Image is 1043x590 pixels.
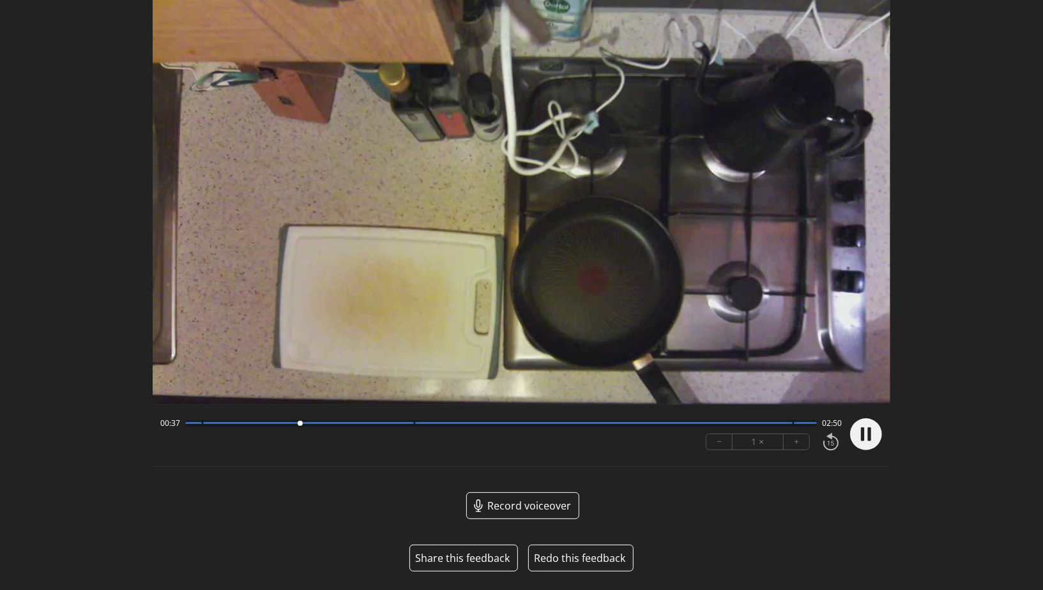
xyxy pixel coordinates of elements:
button: + [784,434,809,450]
div: 1 × [733,434,784,450]
button: − [706,434,733,450]
span: 00:37 [160,418,180,428]
span: 02:50 [822,418,842,428]
span: Record voiceover [487,498,571,513]
button: Share this feedback [415,550,510,566]
a: Record voiceover [466,492,579,519]
button: Redo this feedback [528,545,634,571]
